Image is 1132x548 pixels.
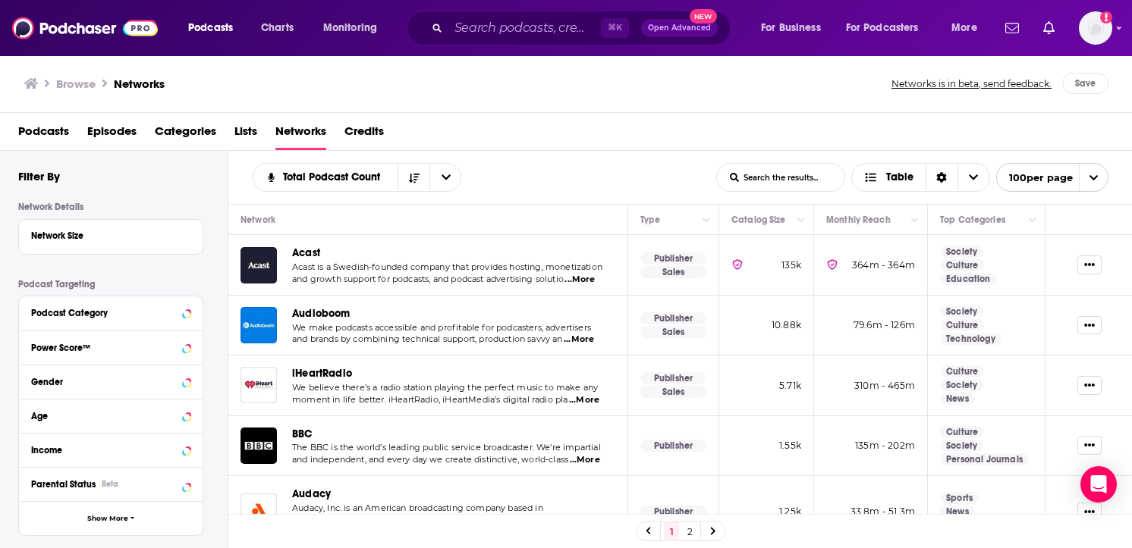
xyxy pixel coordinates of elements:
[951,17,977,39] span: More
[261,17,294,39] span: Charts
[251,16,303,40] a: Charts
[996,163,1108,192] button: open menu
[292,322,591,333] span: We make podcasts accessible and profitable for podcasters, advertisers
[940,246,983,258] a: Society
[18,169,60,183] h2: Filter By
[87,119,137,150] a: Episodes
[906,211,924,230] button: Column Actions
[1077,316,1102,334] button: Show More Button
[234,119,257,150] a: Lists
[781,259,801,271] span: 135k
[826,211,891,229] div: Monthly Reach
[640,506,706,518] p: Publisher
[155,119,216,150] a: Categories
[826,505,915,518] p: 33.8m - 51.3m
[640,440,706,452] p: Publisher
[31,411,178,421] div: Age
[241,367,277,403] a: iHeartRadio
[886,172,913,183] span: Table
[292,333,563,344] span: and brands by combining technical support, production savvy an
[826,439,915,452] p: 135m - 202m
[283,172,385,183] span: Total Podcast Count
[1080,466,1117,503] div: Open Intercom Messenger
[640,252,706,265] p: Publisher
[31,474,190,493] button: Parental StatusBeta
[323,17,377,39] span: Monitoring
[31,343,178,353] div: Power Score™
[12,14,158,42] img: Podchaser - Follow, Share and Rate Podcasts
[772,319,801,330] span: 10.88k
[1062,73,1108,94] button: Save
[836,16,941,40] button: open menu
[31,445,178,456] div: Income
[640,386,706,398] p: Sales
[1037,15,1061,41] a: Show notifications dropdown
[640,266,706,278] p: Sales
[292,274,564,284] span: and growth support for podcasts, and podcast advertising solutio
[241,211,275,229] div: Network
[114,77,165,91] h1: Networks
[641,19,718,37] button: Open AdvancedNew
[940,333,1002,345] a: Technology
[241,307,277,343] a: Audioboom
[1077,503,1102,521] button: Show More Button
[570,454,600,466] span: ...More
[448,16,601,40] input: Search podcasts, credits, & more...
[999,15,1025,41] a: Show notifications dropdown
[344,119,384,150] span: Credits
[31,440,190,459] button: Income
[31,308,178,318] div: Podcast Category
[241,247,277,283] img: Acast
[31,302,190,321] button: Podcast Category
[569,394,599,406] span: ...More
[421,11,745,45] div: Search podcasts, credits, & more...
[941,16,996,40] button: open menu
[18,119,69,150] a: Podcasts
[826,318,915,331] p: 79.6m - 126m
[940,453,1029,465] a: Personal Journals
[761,17,821,39] span: For Business
[940,393,975,405] a: News
[940,319,984,331] a: Culture
[292,307,351,320] a: Audioboom
[241,493,277,530] img: Audacy
[241,427,277,464] img: BBC
[292,427,313,440] a: BBC
[19,501,203,535] button: Show More
[292,442,601,452] span: The BBC is the world’s leading public service broadcaster. We’re impartial
[188,17,233,39] span: Podcasts
[940,365,984,377] a: Culture
[31,371,190,390] button: Gender
[697,211,715,230] button: Column Actions
[1077,255,1102,274] button: Show More Button
[31,337,190,356] button: Power Score™
[102,479,118,489] div: Beta
[398,164,429,191] button: Sort Direction
[940,506,975,518] a: News
[178,16,253,40] button: open menu
[690,9,717,23] span: New
[846,17,919,39] span: For Podcasters
[313,16,397,40] button: open menu
[1024,211,1042,230] button: Column Actions
[1077,376,1102,394] button: Show More Button
[779,380,801,391] span: 5.71k
[826,379,915,392] p: 310m - 465m
[779,506,801,517] span: 1.25k
[1100,11,1112,23] svg: Add a profile image
[682,522,697,540] a: 2
[887,73,1056,94] button: Networks is in beta, send feedback.
[1079,11,1112,45] button: Show profile menu
[292,382,598,393] span: We believe there’s a radio station playing the perfect music to make any
[940,211,1005,229] div: Top Categories
[292,454,568,465] span: and independent, and every day we create distinctive, world-class
[731,258,744,271] img: verified Badge
[275,119,326,150] a: Networks
[940,259,984,271] a: Culture
[601,18,629,38] span: ⌘ K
